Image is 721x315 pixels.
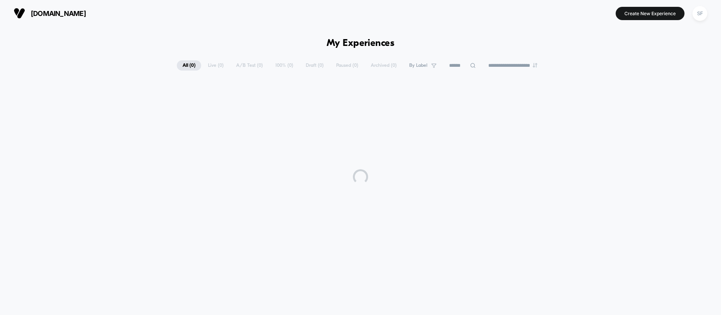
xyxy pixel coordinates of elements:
span: All ( 0 ) [177,60,201,71]
img: Visually logo [14,8,25,19]
span: By Label [409,63,427,68]
button: SF [690,6,710,21]
h1: My Experiences [327,38,395,49]
button: [DOMAIN_NAME] [11,7,88,19]
div: SF [692,6,707,21]
img: end [533,63,537,68]
span: [DOMAIN_NAME] [31,9,86,17]
button: Create New Experience [616,7,684,20]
